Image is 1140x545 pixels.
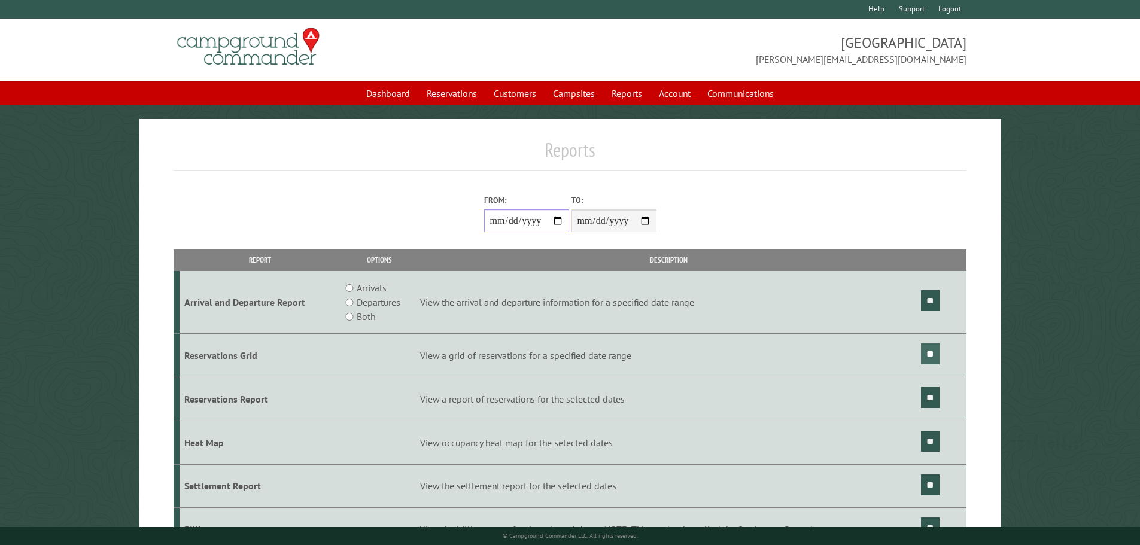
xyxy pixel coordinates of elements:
a: Communications [700,82,781,105]
h1: Reports [174,138,967,171]
label: To: [571,194,656,206]
td: Heat Map [180,421,341,464]
td: View a grid of reservations for a specified date range [418,334,919,377]
img: Campground Commander [174,23,323,70]
td: View occupancy heat map for the selected dates [418,421,919,464]
a: Customers [487,82,543,105]
td: View the settlement report for the selected dates [418,464,919,508]
span: [GEOGRAPHIC_DATA] [PERSON_NAME][EMAIL_ADDRESS][DOMAIN_NAME] [570,33,967,66]
td: View the arrival and departure information for a specified date range [418,271,919,334]
th: Options [340,249,418,270]
td: Settlement Report [180,464,341,508]
label: Both [357,309,375,324]
a: Campsites [546,82,602,105]
th: Report [180,249,341,270]
td: Reservations Grid [180,334,341,377]
a: Account [652,82,698,105]
label: Departures [357,295,400,309]
a: Reports [604,82,649,105]
label: From: [484,194,569,206]
a: Reservations [419,82,484,105]
td: Arrival and Departure Report [180,271,341,334]
a: Dashboard [359,82,417,105]
td: View a report of reservations for the selected dates [418,377,919,421]
label: Arrivals [357,281,387,295]
td: Reservations Report [180,377,341,421]
small: © Campground Commander LLC. All rights reserved. [503,532,638,540]
th: Description [418,249,919,270]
